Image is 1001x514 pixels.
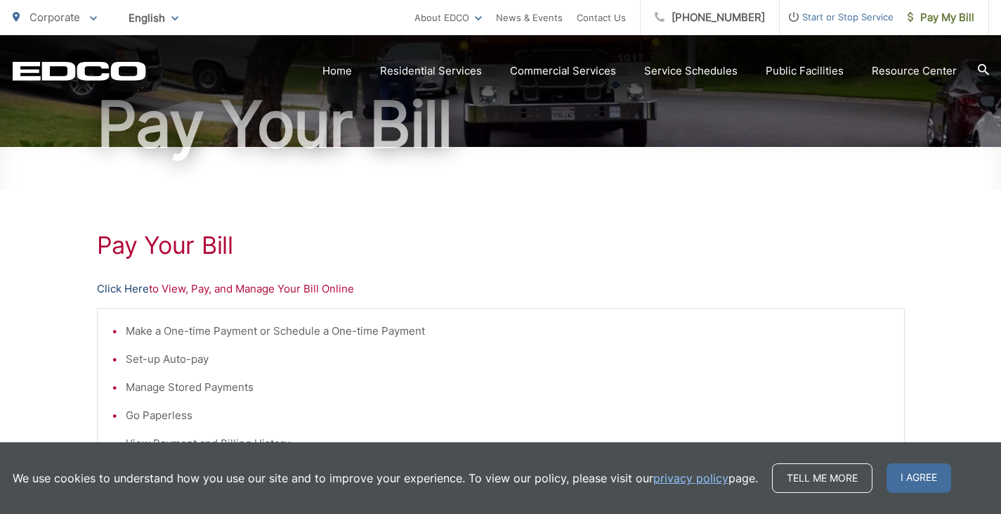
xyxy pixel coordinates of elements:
a: Tell me more [772,463,872,493]
span: I agree [886,463,951,493]
p: We use cookies to understand how you use our site and to improve your experience. To view our pol... [13,470,758,487]
a: Commercial Services [510,63,616,79]
a: Public Facilities [766,63,844,79]
span: Pay My Bill [908,9,974,26]
span: Corporate [30,11,80,24]
li: Manage Stored Payments [126,379,890,396]
li: View Payment and Billing History [126,435,890,452]
span: English [118,6,189,30]
a: Resource Center [872,63,957,79]
li: Make a One-time Payment or Schedule a One-time Payment [126,323,890,340]
a: Service Schedules [644,63,738,79]
p: to View, Pay, and Manage Your Bill Online [97,281,905,297]
a: News & Events [496,9,563,26]
a: Click Here [97,281,149,297]
a: Contact Us [577,9,626,26]
h1: Pay Your Bill [97,231,905,259]
a: EDCD logo. Return to the homepage. [13,61,146,81]
a: About EDCO [414,9,482,26]
li: Set-up Auto-pay [126,351,890,368]
a: privacy policy [653,470,728,487]
a: Home [322,63,352,79]
li: Go Paperless [126,407,890,424]
h1: Pay Your Bill [13,89,989,160]
a: Residential Services [380,63,482,79]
